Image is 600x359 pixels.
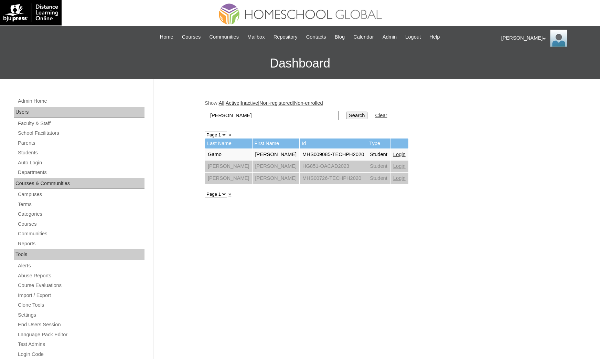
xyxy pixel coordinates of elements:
[205,139,252,148] td: Last Name
[259,100,293,106] a: Non-registered
[379,33,400,41] a: Admin
[429,33,440,41] span: Help
[17,271,144,280] a: Abuse Reports
[157,33,177,41] a: Home
[306,33,326,41] span: Contacts
[300,149,367,161] td: MHS009085-TECHPH2020
[367,173,390,184] td: Student
[253,139,300,148] td: First Name
[405,33,421,41] span: Logout
[426,33,443,41] a: Help
[402,33,424,41] a: Logout
[205,173,252,184] td: [PERSON_NAME]
[17,220,144,228] a: Courses
[501,30,593,47] div: [PERSON_NAME]
[17,119,144,128] a: Faculty & Staff
[17,168,144,177] a: Departments
[17,330,144,339] a: Language Pack Editor
[17,350,144,359] a: Login Code
[205,100,545,124] div: Show: | | | |
[244,33,268,41] a: Mailbox
[14,178,144,189] div: Courses & Communities
[17,97,144,105] a: Admin Home
[206,33,242,41] a: Communities
[17,139,144,147] a: Parents
[17,291,144,300] a: Import / Export
[274,33,298,41] span: Repository
[270,33,301,41] a: Repository
[393,163,406,169] a: Login
[14,107,144,118] div: Users
[294,100,323,106] a: Non-enrolled
[353,33,374,41] span: Calendar
[375,113,387,118] a: Clear
[205,161,252,172] td: [PERSON_NAME]
[367,149,390,161] td: Student
[17,281,144,290] a: Course Evaluations
[367,161,390,172] td: Student
[550,30,567,47] img: Ariane Ebuen
[205,149,252,161] td: Gamo
[300,161,367,172] td: HG851-OACAD2023
[253,161,300,172] td: [PERSON_NAME]
[160,33,173,41] span: Home
[367,139,390,148] td: Type
[300,139,367,148] td: Id
[14,249,144,260] div: Tools
[17,148,144,157] a: Students
[303,33,330,41] a: Contacts
[17,320,144,329] a: End Users Session
[393,175,406,181] a: Login
[383,33,397,41] span: Admin
[331,33,348,41] a: Blog
[179,33,204,41] a: Courses
[17,229,144,238] a: Communities
[228,132,231,137] a: »
[226,100,239,106] a: Active
[346,112,367,119] input: Search
[17,158,144,167] a: Auto Login
[17,261,144,270] a: Alerts
[335,33,345,41] span: Blog
[241,100,258,106] a: Inactive
[253,173,300,184] td: [PERSON_NAME]
[17,129,144,137] a: School Facilitators
[209,111,339,120] input: Search
[253,149,300,161] td: [PERSON_NAME]
[300,173,367,184] td: MHS00726-TECHPH2020
[219,100,224,106] a: All
[182,33,201,41] span: Courses
[17,190,144,199] a: Campuses
[393,152,406,157] a: Login
[17,340,144,349] a: Test Admins
[17,311,144,319] a: Settings
[17,210,144,218] a: Categories
[17,239,144,248] a: Reports
[247,33,265,41] span: Mailbox
[17,301,144,309] a: Clone Tools
[3,3,58,22] img: logo-white.png
[228,191,231,197] a: »
[17,200,144,209] a: Terms
[3,48,597,79] h3: Dashboard
[209,33,239,41] span: Communities
[350,33,377,41] a: Calendar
